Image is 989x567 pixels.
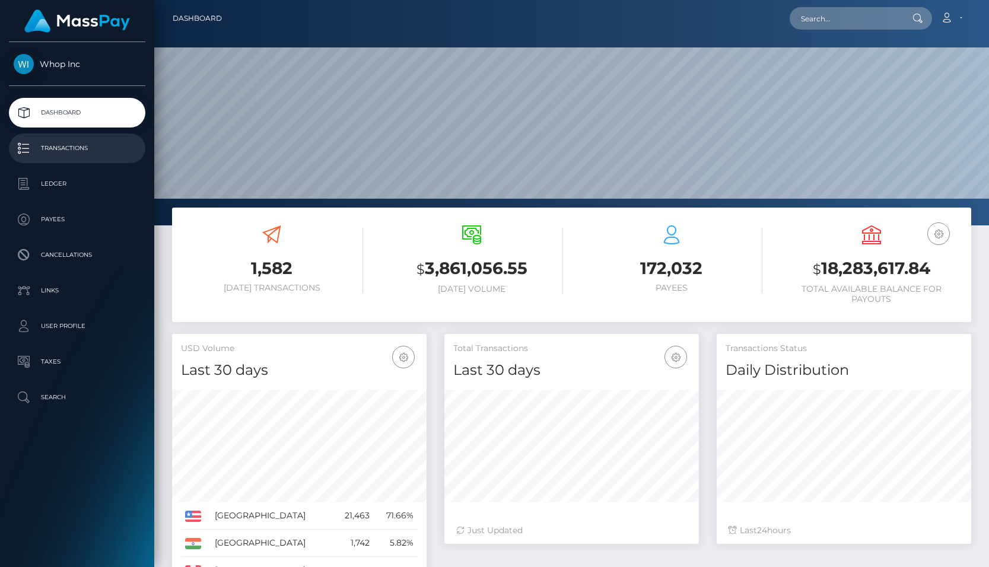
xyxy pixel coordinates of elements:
p: Dashboard [14,104,141,122]
div: Last hours [729,524,959,537]
p: Links [14,282,141,300]
h3: 18,283,617.84 [780,257,962,281]
td: 21,463 [333,502,374,530]
p: Taxes [14,353,141,371]
a: Dashboard [9,98,145,128]
h3: 172,032 [581,257,763,280]
td: [GEOGRAPHIC_DATA] [211,530,333,557]
a: Links [9,276,145,305]
h3: 1,582 [181,257,363,280]
h6: [DATE] Volume [381,284,563,294]
h6: [DATE] Transactions [181,283,363,293]
a: Transactions [9,133,145,163]
h5: Total Transactions [453,343,690,355]
img: Whop Inc [14,54,34,74]
h3: 3,861,056.55 [381,257,563,281]
h4: Daily Distribution [726,360,962,381]
p: Cancellations [14,246,141,264]
small: $ [416,261,425,278]
td: 5.82% [374,530,418,557]
p: Search [14,388,141,406]
td: 1,742 [333,530,374,557]
p: Ledger [14,175,141,193]
h4: Last 30 days [181,360,418,381]
a: User Profile [9,311,145,341]
h6: Total Available Balance for Payouts [780,284,962,304]
div: Just Updated [456,524,687,537]
input: Search... [790,7,901,30]
h4: Last 30 days [453,360,690,381]
p: User Profile [14,317,141,335]
h6: Payees [581,283,763,293]
h5: Transactions Status [726,343,962,355]
a: Search [9,383,145,412]
a: Taxes [9,347,145,377]
td: 71.66% [374,502,418,530]
img: IN.png [185,538,201,549]
td: [GEOGRAPHIC_DATA] [211,502,333,530]
a: Cancellations [9,240,145,270]
small: $ [813,261,821,278]
span: Whop Inc [9,59,145,69]
a: Dashboard [173,6,222,31]
span: 24 [757,525,767,536]
p: Payees [14,211,141,228]
a: Ledger [9,169,145,199]
p: Transactions [14,139,141,157]
img: US.png [185,511,201,521]
img: MassPay Logo [24,9,130,33]
a: Payees [9,205,145,234]
h5: USD Volume [181,343,418,355]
